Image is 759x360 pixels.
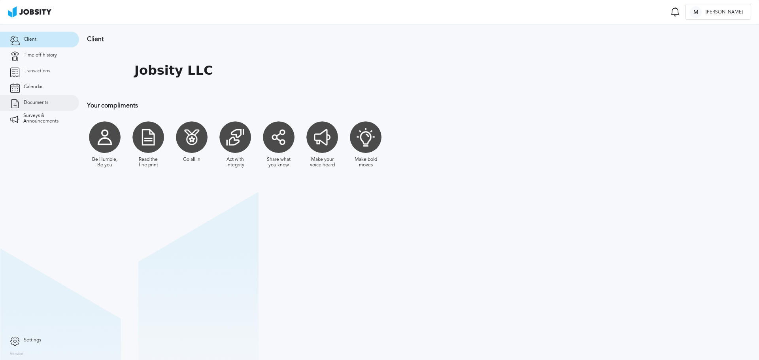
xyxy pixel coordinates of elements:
[8,6,51,17] img: ab4bad089aa723f57921c736e9817d99.png
[24,68,50,74] span: Transactions
[134,63,213,78] h1: Jobsity LLC
[265,157,293,168] div: Share what you know
[91,157,119,168] div: Be Humble, Be you
[702,9,747,15] span: [PERSON_NAME]
[690,6,702,18] div: M
[24,100,48,106] span: Documents
[308,157,336,168] div: Make your voice heard
[24,84,43,90] span: Calendar
[183,157,200,162] div: Go all in
[10,352,25,356] label: Version:
[24,37,36,42] span: Client
[24,53,57,58] span: Time off history
[87,102,516,109] h3: Your compliments
[221,157,249,168] div: Act with integrity
[352,157,379,168] div: Make bold moves
[87,36,516,43] h3: Client
[23,113,69,124] span: Surveys & Announcements
[685,4,751,20] button: M[PERSON_NAME]
[24,337,41,343] span: Settings
[134,157,162,168] div: Read the fine print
